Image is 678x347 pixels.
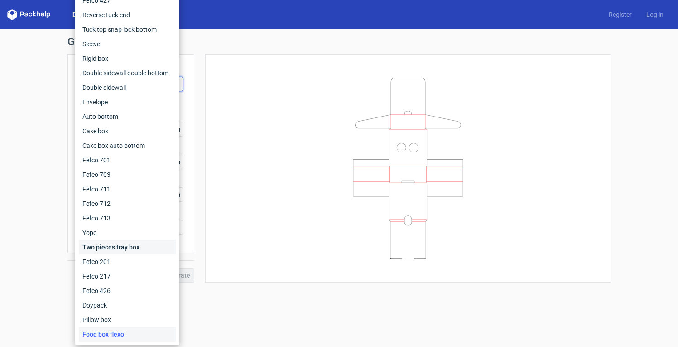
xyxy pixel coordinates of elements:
[79,95,176,109] div: Envelope
[79,8,176,22] div: Reverse tuck end
[79,283,176,298] div: Fefco 426
[601,10,639,19] a: Register
[65,10,103,19] a: Dielines
[79,22,176,37] div: Tuck top snap lock bottom
[79,182,176,196] div: Fefco 711
[79,37,176,51] div: Sleeve
[79,269,176,283] div: Fefco 217
[79,225,176,240] div: Yope
[79,298,176,313] div: Doypack
[79,153,176,167] div: Fefco 701
[79,240,176,254] div: Two pieces tray box
[79,138,176,153] div: Cake box auto bottom
[79,66,176,80] div: Double sidewall double bottom
[79,109,176,124] div: Auto bottom
[79,211,176,225] div: Fefco 713
[79,51,176,66] div: Rigid box
[79,196,176,211] div: Fefco 712
[79,167,176,182] div: Fefco 703
[79,124,176,138] div: Cake box
[639,10,671,19] a: Log in
[67,36,611,47] h1: Generate new dieline
[79,313,176,327] div: Pillow box
[79,254,176,269] div: Fefco 201
[79,80,176,95] div: Double sidewall
[79,327,176,342] div: Food box flexo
